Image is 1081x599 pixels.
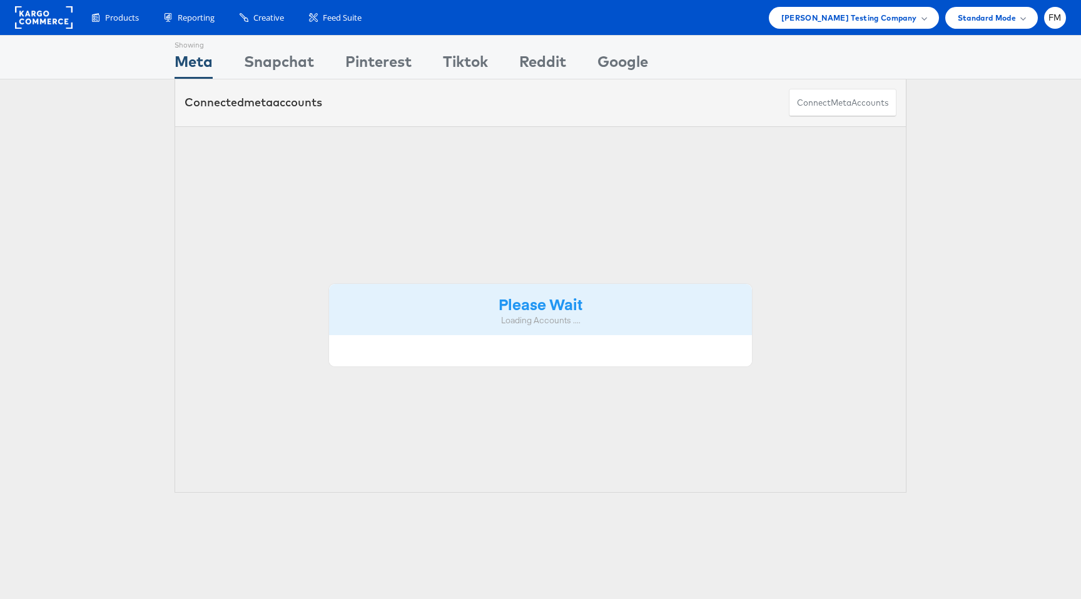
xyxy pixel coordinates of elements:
[175,51,213,79] div: Meta
[253,12,284,24] span: Creative
[175,36,213,51] div: Showing
[499,293,582,314] strong: Please Wait
[185,94,322,111] div: Connected accounts
[781,11,917,24] span: [PERSON_NAME] Testing Company
[789,89,896,117] button: ConnectmetaAccounts
[323,12,362,24] span: Feed Suite
[958,11,1016,24] span: Standard Mode
[443,51,488,79] div: Tiktok
[244,51,314,79] div: Snapchat
[831,97,851,109] span: meta
[105,12,139,24] span: Products
[178,12,215,24] span: Reporting
[244,95,273,109] span: meta
[597,51,648,79] div: Google
[519,51,566,79] div: Reddit
[345,51,412,79] div: Pinterest
[1048,14,1062,22] span: FM
[338,315,743,326] div: Loading Accounts ....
